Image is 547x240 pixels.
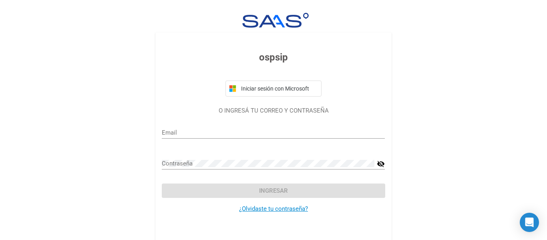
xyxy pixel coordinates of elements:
[162,50,385,65] h3: ospsip
[225,81,322,97] button: Iniciar sesión con Microsoft
[239,85,318,92] span: Iniciar sesión con Microsoft
[520,213,539,232] div: Open Intercom Messenger
[162,184,385,198] button: Ingresar
[377,159,385,169] mat-icon: visibility_off
[239,205,308,212] a: ¿Olvidaste tu contraseña?
[259,187,288,194] span: Ingresar
[162,106,385,115] p: O INGRESÁ TU CORREO Y CONTRASEÑA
